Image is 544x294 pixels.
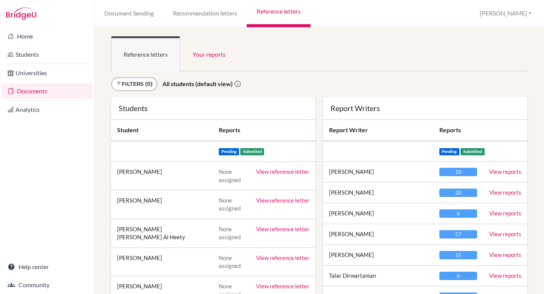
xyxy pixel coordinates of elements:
a: View reference letter [256,168,309,175]
div: 10 [439,168,477,176]
a: Universities [2,65,93,80]
a: Students [2,47,93,62]
span: None assigned [219,254,241,269]
a: Analytics [2,102,93,117]
td: Talar Dirwartanian [323,266,433,286]
td: [PERSON_NAME] [323,183,433,203]
a: View reports [489,210,521,217]
th: Report Writer [323,120,433,141]
strong: All students (default view) [162,80,233,87]
div: 57 [439,230,477,238]
a: View reports [489,189,521,196]
div: 6 [439,272,477,280]
a: View reports [489,272,521,279]
span: Pending [219,148,239,155]
div: 6 [439,209,477,218]
a: Filters (0) [111,77,158,91]
div: Report Writers [331,104,520,112]
td: [PERSON_NAME] [323,162,433,183]
span: None assigned [219,226,241,240]
td: [PERSON_NAME] [PERSON_NAME] Al Heety [111,219,213,248]
th: Reports [213,120,315,141]
a: Help center [2,259,93,274]
div: 20 [439,189,477,197]
th: Student [111,120,213,141]
img: Bridge-U [6,8,36,20]
a: Your reports [180,36,238,71]
a: View reports [489,231,521,237]
span: Submitted [461,148,485,155]
a: Reference letters [111,36,180,71]
td: [PERSON_NAME] [111,248,213,276]
a: View reports [489,168,521,175]
a: Home [2,29,93,44]
div: Students [119,104,308,112]
th: Reports [433,120,483,141]
button: [PERSON_NAME] [476,6,535,20]
span: Pending [439,148,460,155]
a: View reference letter [256,226,309,232]
a: View reference letter [256,254,309,261]
div: 15 [439,251,477,259]
td: [PERSON_NAME] [323,203,433,224]
span: None assigned [219,197,241,212]
td: [PERSON_NAME] [323,224,433,245]
span: None assigned [219,168,241,183]
a: View reference letter [256,283,309,289]
td: [PERSON_NAME] [323,245,433,266]
a: View reference letter [256,197,309,204]
a: Documents [2,84,93,99]
span: Submitted [240,148,264,155]
a: Community [2,277,93,292]
a: View reports [489,251,521,258]
td: [PERSON_NAME] [111,190,213,219]
td: [PERSON_NAME] [111,162,213,190]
